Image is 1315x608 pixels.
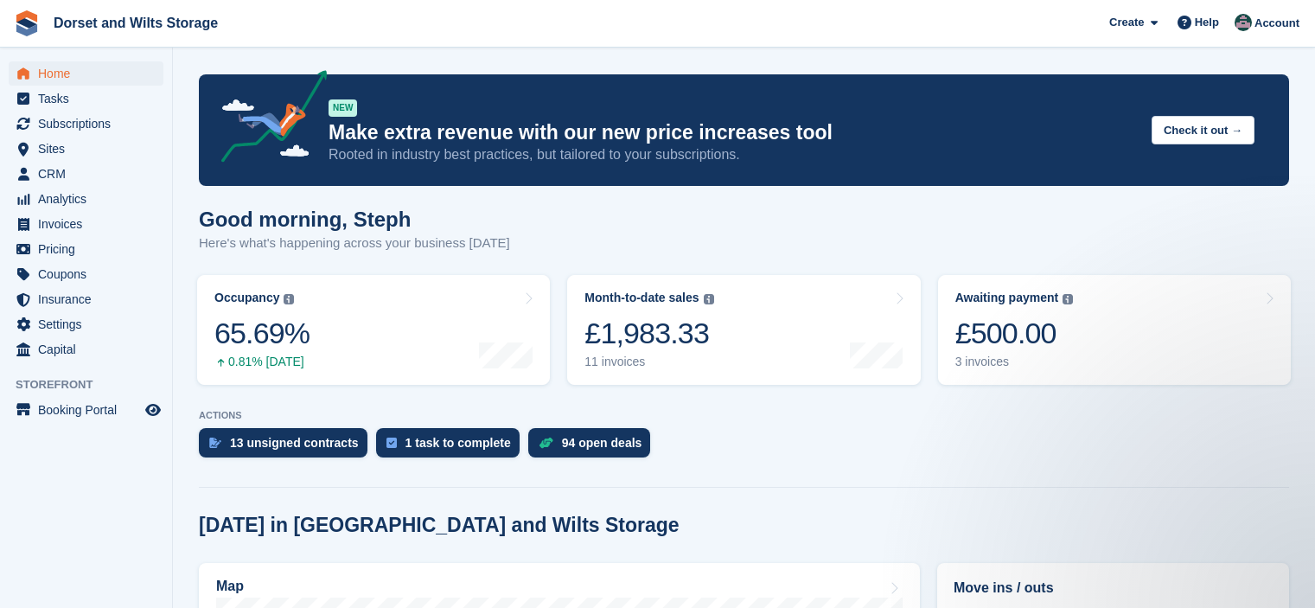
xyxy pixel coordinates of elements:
[567,275,920,385] a: Month-to-date sales £1,983.33 11 invoices
[38,237,142,261] span: Pricing
[143,400,163,420] a: Preview store
[9,112,163,136] a: menu
[38,61,142,86] span: Home
[38,86,142,111] span: Tasks
[9,162,163,186] a: menu
[1254,15,1299,32] span: Account
[584,316,713,351] div: £1,983.33
[38,287,142,311] span: Insurance
[562,436,642,450] div: 94 open deals
[584,291,699,305] div: Month-to-date sales
[329,120,1138,145] p: Make extra revenue with our new price increases tool
[539,437,553,449] img: deal-1b604bf984904fb50ccaf53a9ad4b4a5d6e5aea283cecdc64d6e3604feb123c2.svg
[329,99,357,117] div: NEW
[214,355,310,369] div: 0.81% [DATE]
[38,112,142,136] span: Subscriptions
[207,70,328,169] img: price-adjustments-announcement-icon-8257ccfd72463d97f412b2fc003d46551f7dbcb40ab6d574587a9cd5c0d94...
[528,428,660,466] a: 94 open deals
[1235,14,1252,31] img: Steph Chick
[199,208,510,231] h1: Good morning, Steph
[9,187,163,211] a: menu
[38,337,142,362] span: Capital
[38,398,142,422] span: Booking Portal
[1109,14,1144,31] span: Create
[199,410,1289,421] p: ACTIONS
[9,262,163,286] a: menu
[9,137,163,161] a: menu
[386,438,397,448] img: task-75834270c22a3079a89374b754ae025e5fb1db73e45f91037f5363f120a921f8.svg
[9,398,163,422] a: menu
[584,355,713,369] div: 11 invoices
[955,316,1074,351] div: £500.00
[1152,116,1254,144] button: Check it out →
[9,312,163,336] a: menu
[955,355,1074,369] div: 3 invoices
[704,294,714,304] img: icon-info-grey-7440780725fd019a000dd9b08b2336e03edf1995a4989e88bcd33f0948082b44.svg
[230,436,359,450] div: 13 unsigned contracts
[197,275,550,385] a: Occupancy 65.69% 0.81% [DATE]
[405,436,511,450] div: 1 task to complete
[284,294,294,304] img: icon-info-grey-7440780725fd019a000dd9b08b2336e03edf1995a4989e88bcd33f0948082b44.svg
[14,10,40,36] img: stora-icon-8386f47178a22dfd0bd8f6a31ec36ba5ce8667c1dd55bd0f319d3a0aa187defe.svg
[38,312,142,336] span: Settings
[376,428,528,466] a: 1 task to complete
[216,579,244,594] h2: Map
[214,291,279,305] div: Occupancy
[199,428,376,466] a: 13 unsigned contracts
[954,578,1273,598] h2: Move ins / outs
[9,337,163,362] a: menu
[199,234,510,253] p: Here's what's happening across your business [DATE]
[9,61,163,86] a: menu
[38,262,142,286] span: Coupons
[9,212,163,236] a: menu
[329,145,1138,164] p: Rooted in industry best practices, but tailored to your subscriptions.
[209,438,221,448] img: contract_signature_icon-13c848040528278c33f63329250d36e43548de30e8caae1d1a13099fd9432cc5.svg
[9,287,163,311] a: menu
[1063,294,1073,304] img: icon-info-grey-7440780725fd019a000dd9b08b2336e03edf1995a4989e88bcd33f0948082b44.svg
[38,162,142,186] span: CRM
[955,291,1059,305] div: Awaiting payment
[1195,14,1219,31] span: Help
[9,237,163,261] a: menu
[38,137,142,161] span: Sites
[938,275,1291,385] a: Awaiting payment £500.00 3 invoices
[38,212,142,236] span: Invoices
[199,514,680,537] h2: [DATE] in [GEOGRAPHIC_DATA] and Wilts Storage
[16,376,172,394] span: Storefront
[47,9,225,37] a: Dorset and Wilts Storage
[9,86,163,111] a: menu
[214,316,310,351] div: 65.69%
[38,187,142,211] span: Analytics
